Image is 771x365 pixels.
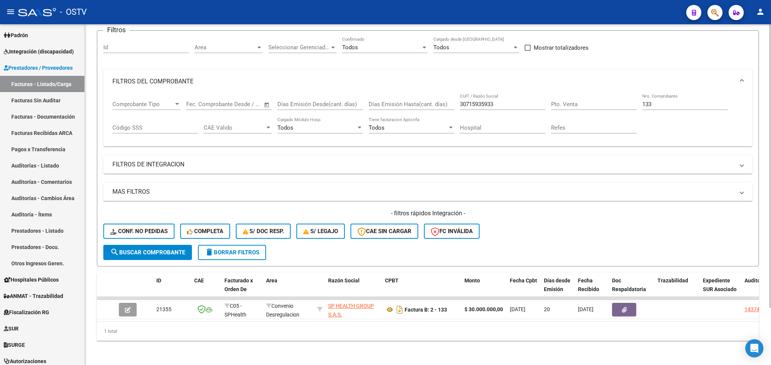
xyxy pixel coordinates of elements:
[204,124,265,131] span: CAE Válido
[4,64,73,72] span: Prestadores / Proveedores
[464,277,480,284] span: Monto
[110,249,185,256] span: Buscar Comprobante
[745,277,767,284] span: Auditoria
[703,277,737,292] span: Expediente SUR Asociado
[357,228,411,235] span: CAE SIN CARGAR
[4,31,28,39] span: Padrón
[263,100,271,109] button: Open calendar
[544,277,570,292] span: Días desde Emisión
[405,307,447,313] strong: Factura B: 2 - 133
[195,44,256,51] span: Area
[4,292,63,300] span: ANMAT - Trazabilidad
[266,277,277,284] span: Area
[328,303,374,318] span: SP HEALTH GROUP S.A.S.
[112,101,174,108] span: Comprobante Tipo
[60,4,87,20] span: - OSTV
[350,224,418,239] button: CAE SIN CARGAR
[756,7,765,16] mat-icon: person
[180,224,230,239] button: Completa
[110,228,168,235] span: Conf. no pedidas
[745,339,763,357] div: Open Intercom Messenger
[575,273,609,306] datatable-header-cell: Fecha Recibido
[507,273,541,306] datatable-header-cell: Fecha Cpbt
[369,124,385,131] span: Todos
[194,277,204,284] span: CAE
[4,341,25,349] span: SURGE
[534,43,589,52] span: Mostrar totalizadores
[296,224,345,239] button: S/ legajo
[263,273,314,306] datatable-header-cell: Area
[103,245,192,260] button: Buscar Comprobante
[325,273,382,306] datatable-header-cell: Razón Social
[224,101,260,108] input: Fecha fin
[433,44,449,51] span: Todos
[612,277,646,292] span: Doc Respaldatoria
[156,277,161,284] span: ID
[385,277,399,284] span: CPBT
[328,302,379,318] div: 30715935933
[431,228,473,235] span: FC Inválida
[191,273,221,306] datatable-header-cell: CAE
[395,304,405,316] i: Descargar documento
[6,7,15,16] mat-icon: menu
[103,94,752,147] div: FILTROS DEL COMPROBANTE
[103,25,129,35] h3: Filtros
[277,124,293,131] span: Todos
[103,209,752,218] h4: - filtros rápidos Integración -
[510,306,525,312] span: [DATE]
[110,248,119,257] mat-icon: search
[103,183,752,201] mat-expansion-panel-header: MAS FILTROS
[187,228,223,235] span: Completa
[700,273,741,306] datatable-header-cell: Expediente SUR Asociado
[266,303,299,318] span: Convenio Desregulacion
[103,224,174,239] button: Conf. no pedidas
[243,228,284,235] span: S/ Doc Resp.
[541,273,575,306] datatable-header-cell: Días desde Emisión
[186,101,217,108] input: Fecha inicio
[268,44,330,51] span: Seleccionar Gerenciador
[328,277,360,284] span: Razón Social
[654,273,700,306] datatable-header-cell: Trazabilidad
[4,276,59,284] span: Hospitales Públicos
[4,308,49,316] span: Fiscalización RG
[224,277,253,292] span: Facturado x Orden De
[205,249,259,256] span: Borrar Filtros
[424,224,480,239] button: FC Inválida
[153,273,191,306] datatable-header-cell: ID
[198,245,266,260] button: Borrar Filtros
[4,324,19,333] span: SUR
[156,306,171,312] span: 21355
[221,273,263,306] datatable-header-cell: Facturado x Orden De
[609,273,654,306] datatable-header-cell: Doc Respaldatoria
[4,47,74,56] span: Integración (discapacidad)
[236,224,291,239] button: S/ Doc Resp.
[205,248,214,257] mat-icon: delete
[103,69,752,94] mat-expansion-panel-header: FILTROS DEL COMPROBANTE
[464,306,503,312] strong: $ 30.000.000,00
[578,277,599,292] span: Fecha Recibido
[461,273,507,306] datatable-header-cell: Monto
[510,277,537,284] span: Fecha Cpbt
[578,306,593,312] span: [DATE]
[112,77,734,86] mat-panel-title: FILTROS DEL COMPROBANTE
[382,273,461,306] datatable-header-cell: CPBT
[544,306,550,312] span: 20
[342,44,358,51] span: Todos
[224,303,255,335] span: C05 - SPHealth Group (salud plena)
[745,305,760,314] div: 14374
[303,228,338,235] span: S/ legajo
[112,160,734,169] mat-panel-title: FILTROS DE INTEGRACION
[103,155,752,174] mat-expansion-panel-header: FILTROS DE INTEGRACION
[97,322,759,341] div: 1 total
[112,188,734,196] mat-panel-title: MAS FILTROS
[657,277,688,284] span: Trazabilidad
